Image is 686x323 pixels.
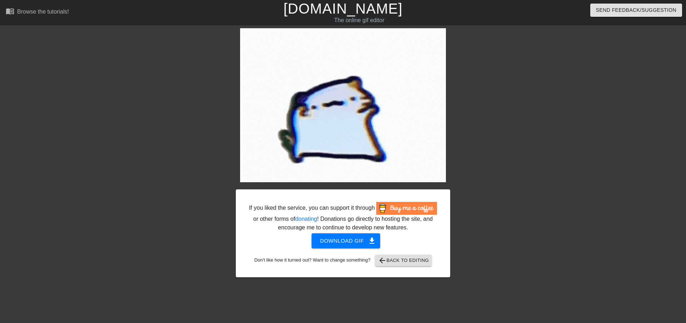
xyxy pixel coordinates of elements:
[248,202,438,232] div: If you liked the service, you can support it through or other forms of ! Donations go directly to...
[240,28,446,182] img: PwptTzOV.gif
[376,202,437,215] img: Buy Me A Coffee
[312,233,381,248] button: Download gif
[596,6,676,15] span: Send Feedback/Suggestion
[295,216,317,222] a: donating
[283,1,402,16] a: [DOMAIN_NAME]
[17,9,69,15] div: Browse the tutorials!
[375,255,432,266] button: Back to Editing
[590,4,682,17] button: Send Feedback/Suggestion
[378,256,387,265] span: arrow_back
[6,7,69,18] a: Browse the tutorials!
[232,16,486,25] div: The online gif editor
[247,255,439,266] div: Don't like how it turned out? Want to change something?
[378,256,429,265] span: Back to Editing
[368,237,376,245] span: get_app
[6,7,14,15] span: menu_book
[306,237,381,243] a: Download gif
[320,236,372,245] span: Download gif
